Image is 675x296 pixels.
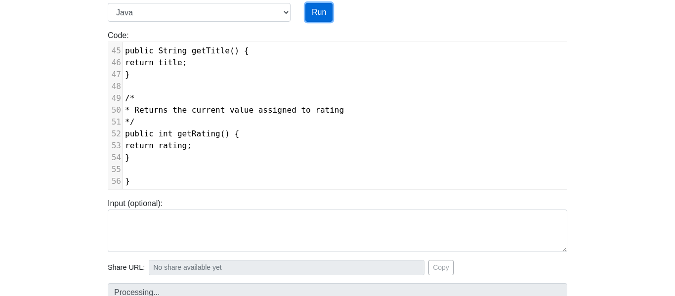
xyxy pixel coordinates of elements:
[108,164,123,175] div: 55
[108,140,123,152] div: 53
[125,176,130,186] span: }
[108,92,123,104] div: 49
[125,70,130,79] span: }
[108,69,123,81] div: 47
[305,3,333,22] button: Run
[428,260,454,275] button: Copy
[125,141,192,150] span: return rating;
[125,58,187,67] span: return title;
[108,175,123,187] div: 56
[100,198,575,252] div: Input (optional):
[125,46,249,55] span: public String getTitle() {
[108,116,123,128] div: 51
[108,57,123,69] div: 46
[108,81,123,92] div: 48
[108,128,123,140] div: 52
[108,45,123,57] div: 45
[125,129,239,138] span: public int getRating() {
[125,153,130,162] span: }
[108,104,123,116] div: 50
[100,30,575,190] div: Code:
[149,260,424,275] input: No share available yet
[108,152,123,164] div: 54
[125,105,344,115] span: * Returns the current value assigned to rating
[108,262,145,273] span: Share URL:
